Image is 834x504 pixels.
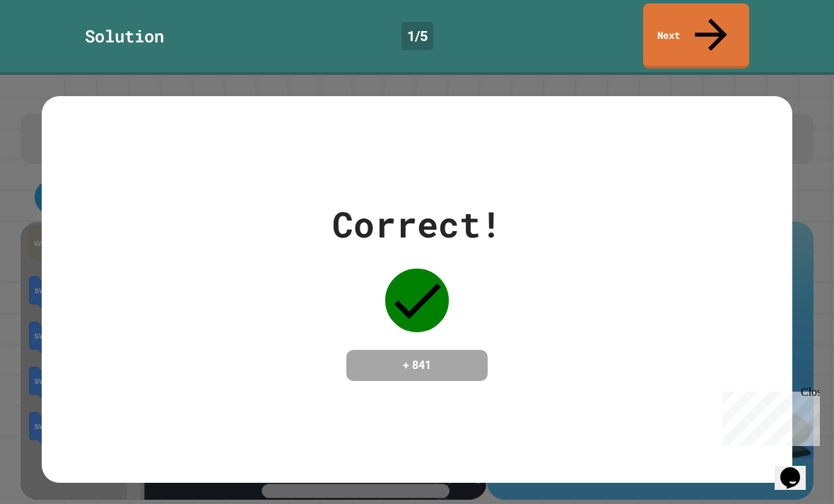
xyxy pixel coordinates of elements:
[85,23,164,49] div: Solution
[643,4,749,69] a: Next
[401,22,433,50] div: 1 / 5
[332,198,502,251] div: Correct!
[775,447,820,490] iframe: chat widget
[6,6,98,90] div: Chat with us now!Close
[360,357,474,374] h4: + 841
[717,386,820,446] iframe: chat widget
